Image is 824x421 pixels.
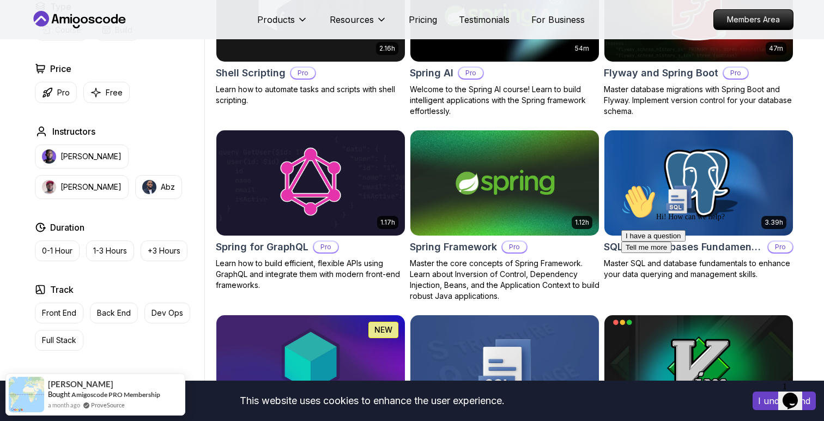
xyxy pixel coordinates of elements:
p: Pro [314,242,338,252]
a: For Business [531,13,585,26]
p: Master the core concepts of Spring Framework. Learn about Inversion of Control, Dependency Inject... [410,258,599,302]
button: 0-1 Hour [35,240,80,261]
p: Pro [502,242,526,252]
img: Testcontainers with Java card [216,315,405,421]
p: Products [257,13,295,26]
button: Back End [90,303,138,323]
div: This website uses cookies to enhance the user experience. [8,389,736,413]
p: Resources [330,13,374,26]
h2: Level [50,372,73,386]
img: instructor img [142,180,156,194]
h2: Instructors [52,125,95,138]
img: instructor img [42,149,56,164]
button: 1-3 Hours [86,240,134,261]
p: 54m [575,44,589,53]
img: VIM Essentials card [604,315,793,421]
h2: Price [50,62,71,75]
img: instructor img [42,180,56,194]
p: 47m [769,44,783,53]
img: Up and Running with SQL and Databases card [410,315,599,421]
button: Resources [330,13,387,35]
p: 0-1 Hour [42,245,72,256]
p: Pro [459,68,483,79]
h2: Shell Scripting [216,65,286,81]
button: instructor img[PERSON_NAME] [35,175,129,199]
img: SQL and Databases Fundamentals card [604,130,793,236]
p: Dev Ops [152,308,183,318]
p: Welcome to the Spring AI course! Learn to build intelligent applications with the Spring framewor... [410,84,599,117]
p: Learn how to build efficient, flexible APIs using GraphQL and integrate them with modern front-en... [216,258,405,291]
h2: Duration [50,221,84,234]
p: 2.16h [379,44,395,53]
p: 1.17h [380,218,395,227]
p: Master database migrations with Spring Boot and Flyway. Implement version control for your databa... [604,84,793,117]
p: 1.12h [575,218,589,227]
p: 1-3 Hours [93,245,127,256]
button: Accept cookies [753,392,816,410]
p: Master SQL and database fundamentals to enhance your data querying and management skills. [604,258,793,280]
div: 👋Hi! How can we help?I have a questionTell me more [4,4,201,73]
button: Dev Ops [144,303,190,323]
p: Full Stack [42,335,76,346]
a: ProveSource [91,400,125,410]
h2: Flyway and Spring Boot [604,65,718,81]
img: Spring Framework card [410,130,599,236]
p: Pro [724,68,748,79]
span: [PERSON_NAME] [48,380,113,389]
a: Testimonials [459,13,510,26]
a: Members Area [713,9,793,30]
p: Members Area [714,10,793,29]
button: +3 Hours [141,240,187,261]
span: Hi! How can we help? [4,33,108,41]
button: instructor imgAbz [135,175,182,199]
p: [PERSON_NAME] [60,151,122,162]
a: SQL and Databases Fundamentals card3.39hSQL and Databases FundamentalsProMaster SQL and database ... [604,130,793,280]
p: Free [106,87,123,98]
span: Bought [48,390,70,399]
p: +3 Hours [148,245,180,256]
p: Learn how to automate tasks and scripts with shell scripting. [216,84,405,106]
h2: Spring for GraphQL [216,239,308,255]
span: a month ago [48,400,80,410]
iframe: chat widget [778,377,813,410]
p: Back End [97,308,131,318]
button: Pro [35,82,77,103]
img: :wave: [4,4,39,39]
h2: Spring AI [410,65,453,81]
button: I have a question [4,50,69,62]
a: Amigoscode PRO Membership [71,390,160,399]
h2: Track [50,283,74,296]
p: Pro [291,68,315,79]
img: Spring for GraphQL card [216,130,405,236]
img: provesource social proof notification image [9,377,44,412]
p: Abz [161,182,175,193]
p: [PERSON_NAME] [60,182,122,193]
iframe: chat widget [617,180,813,372]
p: NEW [374,324,392,335]
button: Full Stack [35,330,83,351]
p: Front End [42,308,76,318]
h2: SQL and Databases Fundamentals [604,239,763,255]
button: instructor img[PERSON_NAME] [35,145,129,169]
button: Products [257,13,308,35]
p: Pro [57,87,70,98]
a: Spring Framework card1.12hSpring FrameworkProMaster the core concepts of Spring Framework. Learn ... [410,130,599,302]
button: Free [83,82,130,103]
a: Spring for GraphQL card1.17hSpring for GraphQLProLearn how to build efficient, flexible APIs usin... [216,130,405,291]
a: Pricing [409,13,437,26]
button: Front End [35,303,83,323]
h2: Spring Framework [410,239,497,255]
button: Tell me more [4,62,54,73]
